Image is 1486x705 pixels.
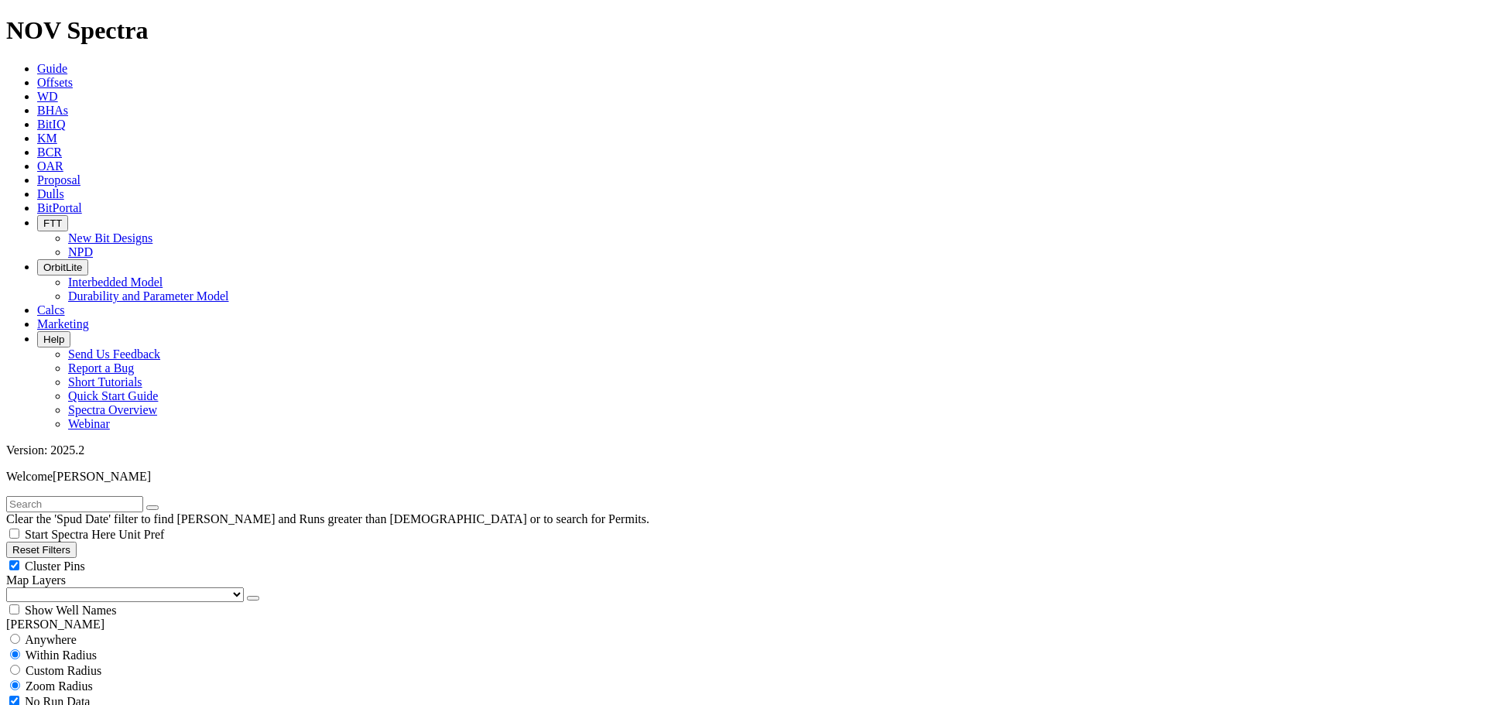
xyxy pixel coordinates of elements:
span: [PERSON_NAME] [53,470,151,483]
a: WD [37,90,58,103]
a: Interbedded Model [68,275,163,289]
div: [PERSON_NAME] [6,618,1480,631]
a: New Bit Designs [68,231,152,245]
a: Dulls [37,187,64,200]
a: BitIQ [37,118,65,131]
span: OrbitLite [43,262,82,273]
p: Welcome [6,470,1480,484]
a: Marketing [37,317,89,330]
a: Webinar [68,417,110,430]
a: NPD [68,245,93,258]
a: Durability and Parameter Model [68,289,229,303]
input: Search [6,496,143,512]
button: Help [37,331,70,347]
span: FTT [43,217,62,229]
a: Calcs [37,303,65,317]
span: Zoom Radius [26,679,93,693]
a: Proposal [37,173,80,187]
a: Quick Start Guide [68,389,158,402]
a: Offsets [37,76,73,89]
span: Map Layers [6,573,66,587]
span: Clear the 'Spud Date' filter to find [PERSON_NAME] and Runs greater than [DEMOGRAPHIC_DATA] or to... [6,512,649,525]
span: Start Spectra Here [25,528,115,541]
a: BitPortal [37,201,82,214]
h1: NOV Spectra [6,16,1480,45]
a: OAR [37,159,63,173]
a: BCR [37,145,62,159]
span: Anywhere [25,633,77,646]
span: Show Well Names [25,604,116,617]
span: Within Radius [26,649,97,662]
a: Send Us Feedback [68,347,160,361]
a: Guide [37,62,67,75]
a: Spectra Overview [68,403,157,416]
span: Cluster Pins [25,560,85,573]
a: BHAs [37,104,68,117]
button: Reset Filters [6,542,77,558]
span: Help [43,334,64,345]
span: Unit Pref [118,528,164,541]
a: Short Tutorials [68,375,142,388]
button: FTT [37,215,68,231]
a: Report a Bug [68,361,134,375]
span: Custom Radius [26,664,101,677]
input: Start Spectra Here [9,529,19,539]
a: KM [37,132,57,145]
button: OrbitLite [37,259,88,275]
div: Version: 2025.2 [6,443,1480,457]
